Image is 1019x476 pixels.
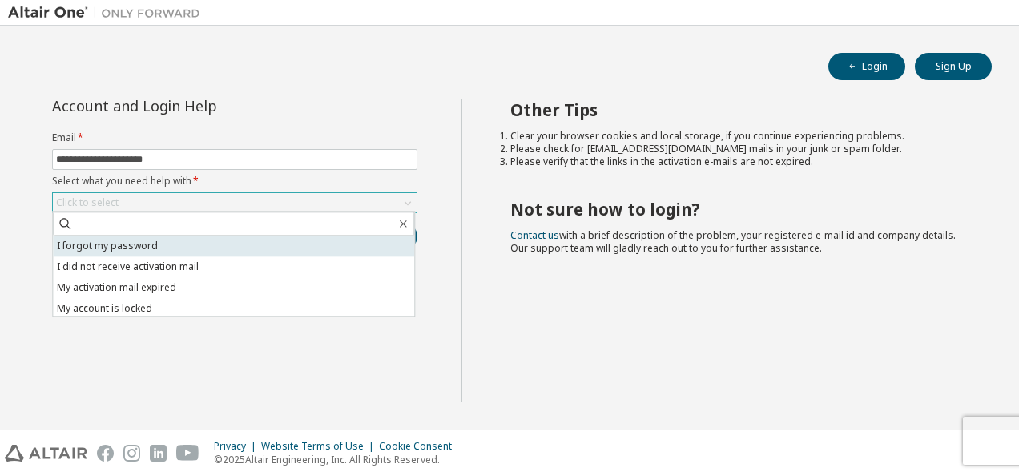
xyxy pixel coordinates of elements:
[510,130,964,143] li: Clear your browser cookies and local storage, if you continue experiencing problems.
[56,196,119,209] div: Click to select
[915,53,992,80] button: Sign Up
[150,445,167,462] img: linkedin.svg
[510,228,559,242] a: Contact us
[828,53,905,80] button: Login
[510,199,964,220] h2: Not sure how to login?
[97,445,114,462] img: facebook.svg
[510,99,964,120] h2: Other Tips
[5,445,87,462] img: altair_logo.svg
[52,131,417,144] label: Email
[379,440,461,453] div: Cookie Consent
[52,99,344,112] div: Account and Login Help
[52,175,417,188] label: Select what you need help with
[176,445,199,462] img: youtube.svg
[510,155,964,168] li: Please verify that the links in the activation e-mails are not expired.
[510,228,956,255] span: with a brief description of the problem, your registered e-mail id and company details. Our suppo...
[53,193,417,212] div: Click to select
[214,453,461,466] p: © 2025 Altair Engineering, Inc. All Rights Reserved.
[214,440,261,453] div: Privacy
[261,440,379,453] div: Website Terms of Use
[510,143,964,155] li: Please check for [EMAIL_ADDRESS][DOMAIN_NAME] mails in your junk or spam folder.
[123,445,140,462] img: instagram.svg
[8,5,208,21] img: Altair One
[53,236,414,256] li: I forgot my password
